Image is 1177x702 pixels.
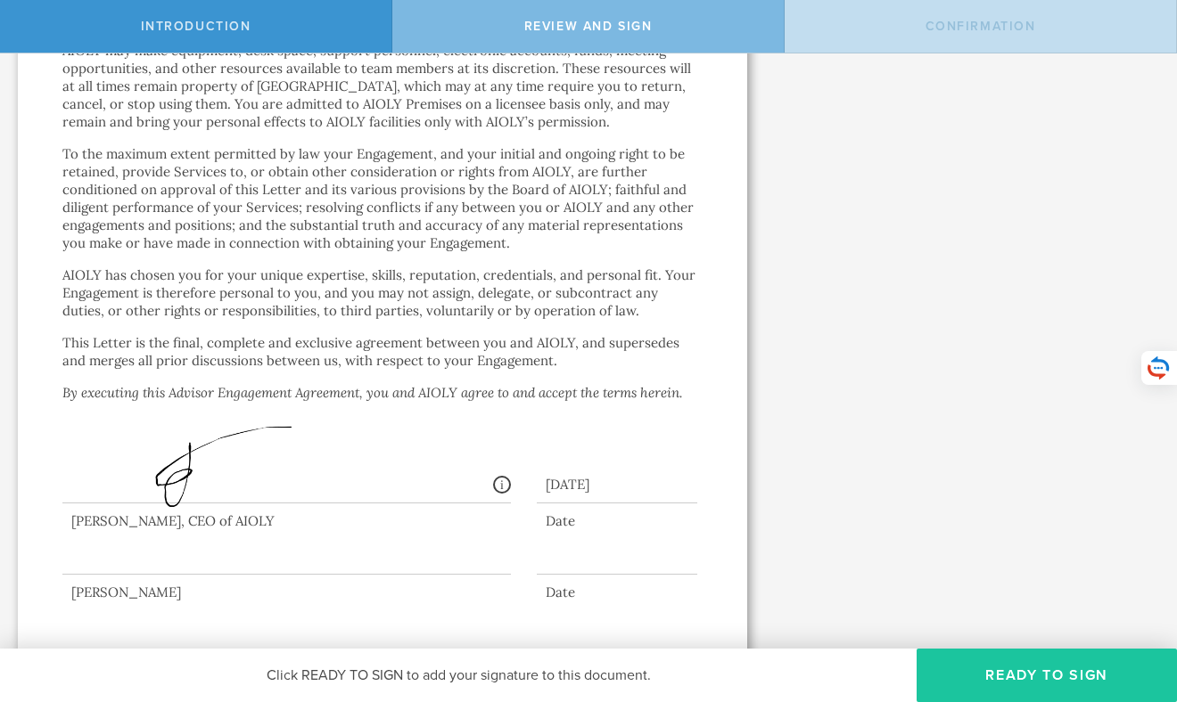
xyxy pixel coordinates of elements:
div: [PERSON_NAME] [62,584,511,601]
em: By executing this Advisor Engagement Agreement, you and AIOLY agree to and accept the terms herein. [62,384,682,401]
span: Confirmation [926,19,1036,34]
p: AIOLY has chosen you for your unique expertise, skills, reputation, credentials, and personal fit... [62,266,703,320]
p: AIOLY may make equipment, desk space, support personnel, electronic accounts, funds, meeting oppo... [62,42,703,131]
button: Ready to Sign [917,649,1177,702]
p: To the maximum extent permitted by law your Engagement, and your initial and ongoing right to be ... [62,145,703,252]
div: Date [537,584,697,601]
span: Review and Sign [524,19,653,34]
span: Introduction [141,19,251,34]
iframe: Chat Widget [1088,563,1177,649]
p: This Letter is the final, complete and exclusive agreement between you and AIOLY, and supersedes ... [62,334,703,370]
img: l9wAAAABJRU5ErkJggg== [71,425,373,507]
div: [DATE] [537,458,697,503]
